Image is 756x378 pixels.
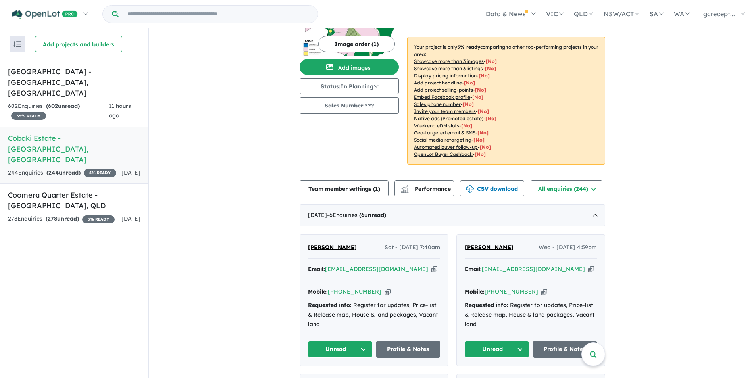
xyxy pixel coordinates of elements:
h5: Cobaki Estate - [GEOGRAPHIC_DATA] , [GEOGRAPHIC_DATA] [8,133,140,165]
a: Profile & Notes [376,341,441,358]
span: [ No ] [463,101,474,107]
span: [No] [477,130,489,136]
span: 11 hours ago [109,102,131,119]
h5: [GEOGRAPHIC_DATA] - [GEOGRAPHIC_DATA] , [GEOGRAPHIC_DATA] [8,66,140,98]
span: [ No ] [475,87,486,93]
input: Try estate name, suburb, builder or developer [120,6,316,23]
span: [No] [475,151,486,157]
strong: Email: [308,265,325,272]
span: [ No ] [479,73,490,79]
button: Performance [394,180,454,196]
span: Wed - [DATE] 4:59pm [539,243,597,252]
a: [PERSON_NAME] [465,243,514,252]
u: OpenLot Buyer Cashback [414,151,473,157]
span: 6 [361,211,364,219]
span: [No] [485,115,496,121]
u: Automated buyer follow-up [414,144,478,150]
u: Native ads (Promoted estate) [414,115,483,121]
a: [PERSON_NAME] [308,243,357,252]
span: [PERSON_NAME] [308,244,357,251]
button: Unread [308,341,372,358]
span: gcrecept... [703,10,735,18]
span: [ No ] [464,80,475,86]
button: Team member settings (1) [300,180,389,196]
span: 35 % READY [11,112,46,120]
h5: Coomera Quarter Estate - [GEOGRAPHIC_DATA] , QLD [8,190,140,211]
strong: Email: [465,265,482,272]
button: Add projects and builders [35,36,122,52]
u: Add project headline [414,80,462,86]
span: [ No ] [472,94,483,100]
img: bar-chart.svg [401,188,409,193]
strong: Requested info: [308,301,352,309]
u: Social media retargeting [414,137,471,143]
div: 602 Enquir ies [8,102,109,121]
span: 244 [48,169,59,176]
button: Copy [541,288,547,296]
button: Add images [300,59,399,75]
div: 244 Enquir ies [8,168,116,178]
div: Register for updates, Price-list & Release map, House & land packages, Vacant land [465,301,597,329]
span: [DATE] [121,215,140,222]
span: [DATE] [121,169,140,176]
u: Weekend eDM slots [414,123,459,129]
div: 278 Enquir ies [8,214,115,224]
span: [ No ] [485,65,496,71]
div: [DATE] [300,204,605,226]
a: [EMAIL_ADDRESS][DOMAIN_NAME] [482,265,585,272]
a: [PHONE_NUMBER] [485,288,538,295]
u: Display pricing information [414,73,477,79]
span: [No] [480,144,491,150]
button: Copy [588,265,594,273]
strong: ( unread) [46,102,80,109]
p: Your project is only comparing to other top-performing projects in your area: - - - - - - - - - -... [407,37,605,165]
button: Status:In Planning [300,78,399,94]
img: line-chart.svg [401,185,408,190]
span: 5 % READY [84,169,116,177]
u: Geo-targeted email & SMS [414,130,475,136]
u: Showcase more than 3 images [414,58,484,64]
span: [ No ] [478,108,489,114]
u: Add project selling-points [414,87,473,93]
span: [ No ] [486,58,497,64]
button: Image order (1) [318,36,395,52]
span: 278 [48,215,57,222]
button: CSV download [460,180,524,196]
a: [PHONE_NUMBER] [328,288,381,295]
span: [No] [473,137,485,143]
strong: ( unread) [46,215,79,222]
img: sort.svg [13,41,21,47]
button: Sales Number:??? [300,97,399,114]
a: Profile & Notes [533,341,597,358]
button: All enquiries (244) [531,180,602,196]
span: [No] [461,123,472,129]
span: - 6 Enquir ies [327,211,386,219]
button: Unread [465,341,529,358]
u: Sales phone number [414,101,461,107]
span: [PERSON_NAME] [465,244,514,251]
button: Copy [385,288,391,296]
span: Performance [402,185,451,192]
span: 5 % READY [82,215,115,223]
strong: Mobile: [308,288,328,295]
span: 1 [375,185,378,192]
strong: Requested info: [465,301,508,309]
div: Register for updates, Price-list & Release map, House & land packages, Vacant land [308,301,440,329]
b: 5 % ready [457,44,480,50]
span: 602 [48,102,58,109]
strong: Mobile: [465,288,485,295]
img: download icon [466,185,474,193]
strong: ( unread) [359,211,386,219]
a: [EMAIL_ADDRESS][DOMAIN_NAME] [325,265,428,272]
u: Showcase more than 3 listings [414,65,483,71]
img: Openlot PRO Logo White [12,10,78,19]
span: Sat - [DATE] 7:40am [385,243,440,252]
u: Invite your team members [414,108,476,114]
u: Embed Facebook profile [414,94,470,100]
button: Copy [431,265,437,273]
strong: ( unread) [46,169,81,176]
